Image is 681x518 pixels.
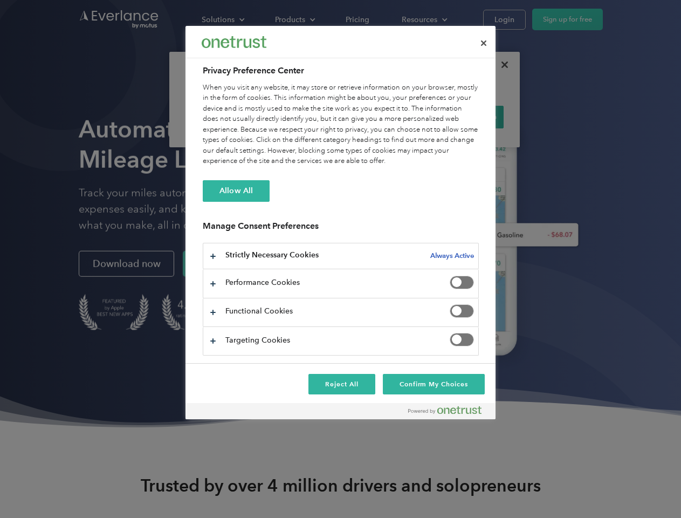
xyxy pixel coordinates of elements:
[408,406,481,414] img: Powered by OneTrust Opens in a new Tab
[202,31,266,53] div: Everlance
[203,221,479,237] h3: Manage Consent Preferences
[472,31,496,55] button: Close
[185,26,496,419] div: Preference center
[202,36,266,47] img: Everlance
[408,406,490,419] a: Powered by OneTrust Opens in a new Tab
[203,64,479,77] h2: Privacy Preference Center
[203,180,270,202] button: Allow All
[185,26,496,419] div: Privacy Preference Center
[308,374,375,394] button: Reject All
[383,374,485,394] button: Confirm My Choices
[203,83,479,167] div: When you visit any website, it may store or retrieve information on your browser, mostly in the f...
